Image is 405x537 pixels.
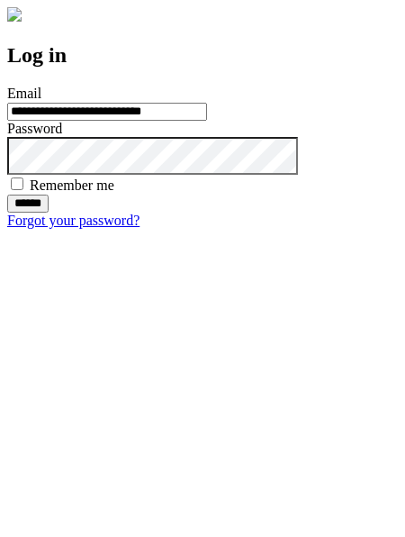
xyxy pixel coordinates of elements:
[30,177,114,193] label: Remember me
[7,86,41,101] label: Email
[7,213,139,228] a: Forgot your password?
[7,7,22,22] img: logo-4e3dc11c47720685a147b03b5a06dd966a58ff35d612b21f08c02c0306f2b779.png
[7,121,62,136] label: Password
[7,43,398,68] h2: Log in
